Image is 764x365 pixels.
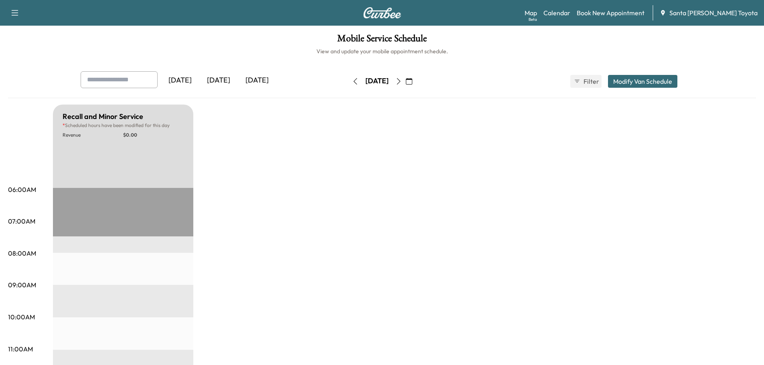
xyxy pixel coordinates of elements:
[238,71,276,90] div: [DATE]
[8,312,35,322] p: 10:00AM
[669,8,758,18] span: Santa [PERSON_NAME] Toyota
[199,71,238,90] div: [DATE]
[161,71,199,90] div: [DATE]
[543,8,570,18] a: Calendar
[123,132,184,138] p: $ 0.00
[365,76,389,86] div: [DATE]
[8,47,756,55] h6: View and update your mobile appointment schedule.
[577,8,644,18] a: Book New Appointment
[525,8,537,18] a: MapBeta
[63,111,143,122] h5: Recall and Minor Service
[63,132,123,138] p: Revenue
[8,216,35,226] p: 07:00AM
[8,248,36,258] p: 08:00AM
[8,34,756,47] h1: Mobile Service Schedule
[363,7,401,18] img: Curbee Logo
[608,75,677,88] button: Modify Van Schedule
[584,77,598,86] span: Filter
[8,344,33,354] p: 11:00AM
[8,280,36,290] p: 09:00AM
[8,185,36,194] p: 06:00AM
[570,75,602,88] button: Filter
[529,16,537,22] div: Beta
[63,122,184,129] p: Scheduled hours have been modified for this day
